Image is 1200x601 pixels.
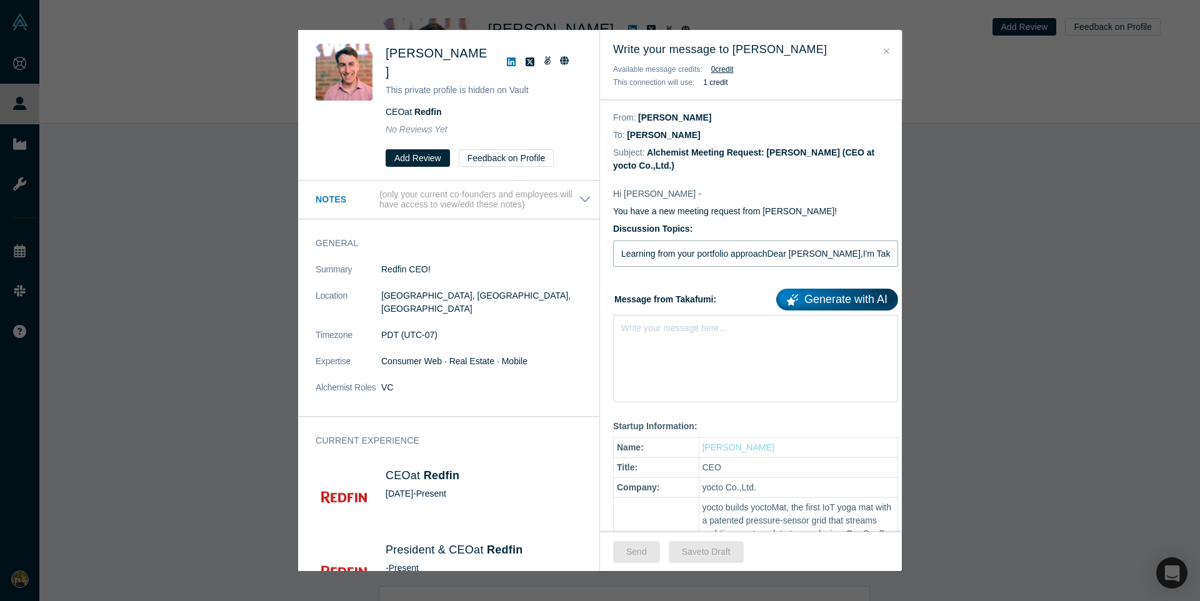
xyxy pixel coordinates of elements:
h3: General [316,237,574,250]
dt: Timezone [316,329,381,355]
div: - Present [386,562,591,575]
a: Generate with AI [776,289,898,310]
dt: To: [613,129,625,142]
img: Glenn Kelman's Profile Image [316,44,372,101]
span: This connection will use: [613,78,694,87]
dt: From: [613,111,636,124]
h3: Write your message to [PERSON_NAME] [613,41,889,58]
h3: Current Experience [316,434,574,447]
p: Redfin CEO! [381,263,591,276]
dd: [PERSON_NAME] [627,130,700,140]
div: rdw-editor [622,319,890,332]
p: (only your current co-founders and employees will have access to view/edit these notes) [379,189,579,211]
h3: Notes [316,193,377,206]
dt: Alchemist Roles [316,381,381,407]
div: rdw-wrapper [613,315,898,402]
span: CEO at [386,107,441,117]
dd: [GEOGRAPHIC_DATA], [GEOGRAPHIC_DATA], [GEOGRAPHIC_DATA] [381,289,591,315]
dd: PDT (UTC-07) [381,329,591,342]
label: Message from Takafumi: [613,284,898,310]
dd: Alchemist Meeting Request: [PERSON_NAME] (CEO at yocto Co.,Ltd.) [613,147,874,171]
a: Redfin [487,544,523,556]
a: Redfin [424,469,460,482]
span: No Reviews Yet [386,124,447,134]
span: Available message credits: [613,65,702,74]
span: [PERSON_NAME] [386,46,487,79]
button: Saveto Draft [669,541,744,563]
button: Notes (only your current co-founders and employees will have access to view/edit these notes) [316,189,591,211]
dd: VC [381,381,591,394]
img: Redfin's Logo [316,544,372,600]
button: Close [880,44,893,59]
button: Feedback on Profile [459,149,554,167]
a: Redfin [414,107,442,117]
button: 0credit [711,63,734,76]
button: Send [613,541,660,563]
b: 1 credit [703,78,727,87]
img: Redfin's Logo [316,469,372,526]
div: [DATE] - Present [386,487,591,500]
dt: Summary [316,263,381,289]
button: Add Review [386,149,450,167]
label: Discussion Topics: [613,222,898,236]
dt: Location [316,289,381,329]
h4: President & CEO at [386,544,591,557]
dt: Subject: [613,146,645,159]
p: Hi [PERSON_NAME] - [613,187,898,201]
span: Consumer Web · Real Estate · Mobile [381,356,527,366]
p: You have a new meeting request from [PERSON_NAME]! [613,205,898,218]
dd: [PERSON_NAME] [638,112,711,122]
p: This private profile is hidden on Vault [386,84,582,97]
h4: CEO at [386,469,591,483]
dt: Expertise [316,355,381,381]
